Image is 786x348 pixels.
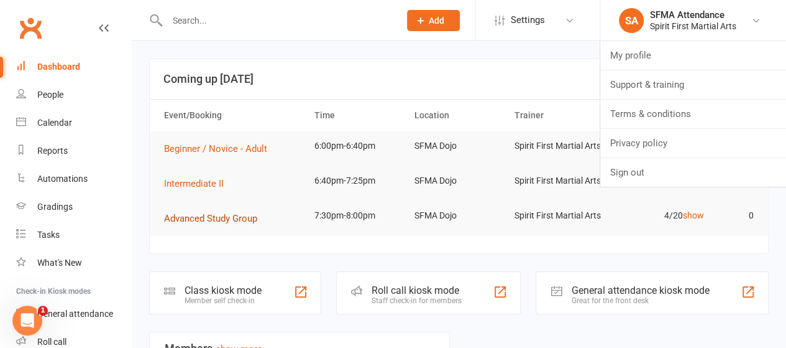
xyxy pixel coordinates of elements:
[571,296,709,305] div: Great for the front desk
[309,131,409,161] td: 6:00pm-6:40pm
[16,221,131,249] a: Tasks
[409,100,509,131] th: Location
[509,201,609,230] td: Spirit First Martial Arts
[37,230,60,240] div: Tasks
[372,296,462,305] div: Staff check-in for members
[650,21,736,32] div: Spirit First Martial Arts
[12,306,42,336] iframe: Intercom live chat
[409,201,509,230] td: SFMA Dojo
[37,174,88,184] div: Automations
[16,300,131,328] a: General attendance kiosk mode
[164,143,267,154] span: Beginner / Novice - Adult
[16,137,131,165] a: Reports
[164,213,257,224] span: Advanced Study Group
[163,73,754,85] h3: Coming up [DATE]
[37,258,82,268] div: What's New
[158,100,309,131] th: Event/Booking
[309,201,409,230] td: 7:30pm-8:00pm
[571,285,709,296] div: General attendance kiosk mode
[409,131,509,161] td: SFMA Dojo
[185,285,262,296] div: Class kiosk mode
[185,296,262,305] div: Member self check-in
[37,337,66,347] div: Roll call
[164,211,266,226] button: Advanced Study Group
[16,53,131,81] a: Dashboard
[619,8,644,33] div: SA
[600,70,786,99] a: Support & training
[709,201,759,230] td: 0
[16,165,131,193] a: Automations
[37,309,113,319] div: General attendance
[37,118,72,128] div: Calendar
[609,201,709,230] td: 4/20
[372,285,462,296] div: Roll call kiosk mode
[600,41,786,70] a: My profile
[309,100,409,131] th: Time
[509,131,609,161] td: Spirit First Martial Arts
[16,109,131,137] a: Calendar
[509,166,609,195] td: Spirit First Martial Arts
[38,306,48,316] span: 1
[409,166,509,195] td: SFMA Dojo
[16,249,131,277] a: What's New
[407,10,460,31] button: Add
[600,158,786,187] a: Sign out
[37,202,73,212] div: Gradings
[15,12,46,44] a: Clubworx
[650,9,736,21] div: SFMA Attendance
[682,210,703,220] a: show
[37,146,68,156] div: Reports
[37,90,63,100] div: People
[164,178,224,189] span: Intermediate II
[37,62,80,72] div: Dashboard
[164,176,232,191] button: Intermediate II
[429,16,444,26] span: Add
[309,166,409,195] td: 6:40pm-7:25pm
[16,193,131,221] a: Gradings
[600,129,786,158] a: Privacy policy
[16,81,131,109] a: People
[164,141,276,156] button: Beginner / Novice - Adult
[600,100,786,128] a: Terms & conditions
[163,12,391,29] input: Search...
[509,100,609,131] th: Trainer
[511,6,545,34] span: Settings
